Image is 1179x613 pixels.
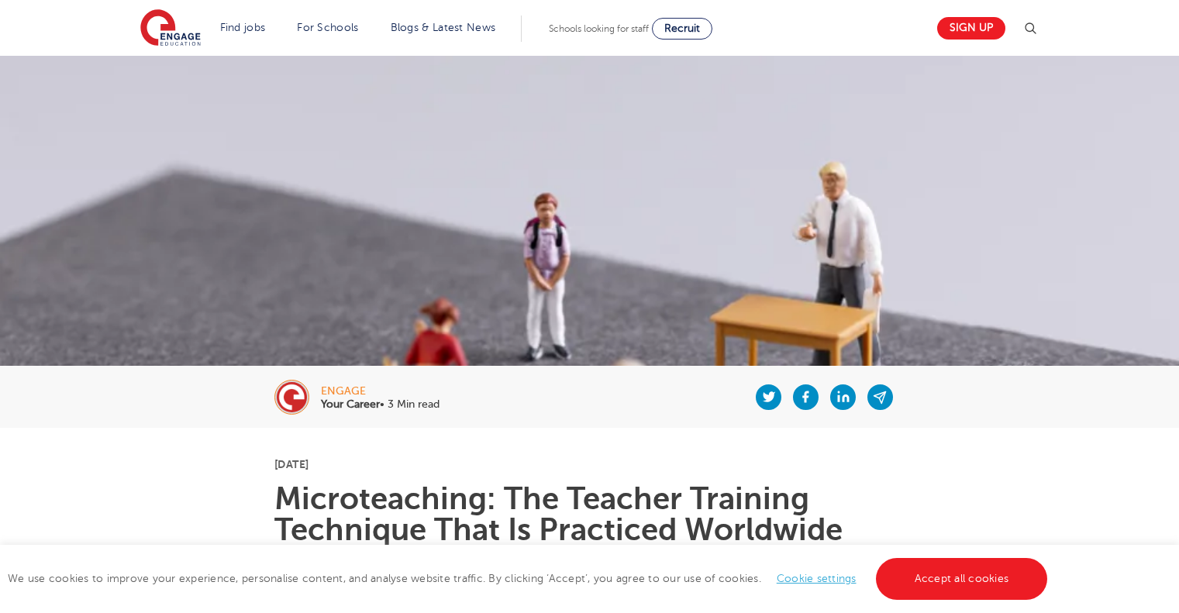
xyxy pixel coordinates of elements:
h1: Microteaching: The Teacher Training Technique That Is Practiced Worldwide [274,484,905,546]
a: Cookie settings [777,573,857,584]
div: engage [321,386,440,397]
b: Your Career [321,398,380,410]
a: Blogs & Latest News [391,22,496,33]
a: Accept all cookies [876,558,1048,600]
span: We use cookies to improve your experience, personalise content, and analyse website traffic. By c... [8,573,1051,584]
a: Recruit [652,18,712,40]
a: Find jobs [220,22,266,33]
a: Sign up [937,17,1005,40]
p: • 3 Min read [321,399,440,410]
img: Engage Education [140,9,201,48]
a: For Schools [297,22,358,33]
p: [DATE] [274,459,905,470]
span: Schools looking for staff [549,23,649,34]
span: Recruit [664,22,700,34]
